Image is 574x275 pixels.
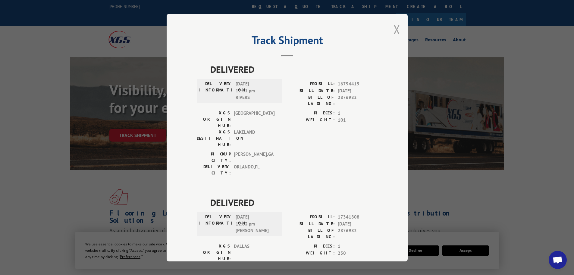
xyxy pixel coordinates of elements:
[197,110,231,129] label: XGS ORIGIN HUB:
[234,110,274,129] span: [GEOGRAPHIC_DATA]
[287,94,335,107] label: BILL OF LADING:
[287,117,335,123] label: WEIGHT:
[234,164,274,176] span: ORLANDO , FL
[197,36,378,47] h2: Track Shipment
[287,227,335,240] label: BILL OF LADING:
[338,110,378,117] span: 1
[199,81,233,101] label: DELIVERY INFORMATION:
[549,251,567,269] div: Open chat
[236,214,276,234] span: [DATE] 12:33 pm [PERSON_NAME]
[236,81,276,101] span: [DATE] 12:31 pm RIVERS
[394,21,400,37] button: Close modal
[287,81,335,88] label: PROBILL:
[338,81,378,88] span: 16794419
[338,94,378,107] span: 2876982
[338,243,378,250] span: 1
[234,151,274,164] span: [PERSON_NAME] , GA
[210,196,378,209] span: DELIVERED
[338,220,378,227] span: [DATE]
[234,243,274,262] span: DALLAS
[287,87,335,94] label: BILL DATE:
[338,227,378,240] span: 2876982
[287,214,335,221] label: PROBILL:
[199,214,233,234] label: DELIVERY INFORMATION:
[287,110,335,117] label: PIECES:
[197,243,231,262] label: XGS ORIGIN HUB:
[287,243,335,250] label: PIECES:
[338,250,378,257] span: 250
[197,129,231,148] label: XGS DESTINATION HUB:
[287,220,335,227] label: BILL DATE:
[287,250,335,257] label: WEIGHT:
[234,129,274,148] span: LAKELAND
[338,214,378,221] span: 17341808
[210,62,378,76] span: DELIVERED
[197,164,231,176] label: DELIVERY CITY:
[338,117,378,123] span: 101
[197,151,231,164] label: PICKUP CITY:
[338,87,378,94] span: [DATE]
